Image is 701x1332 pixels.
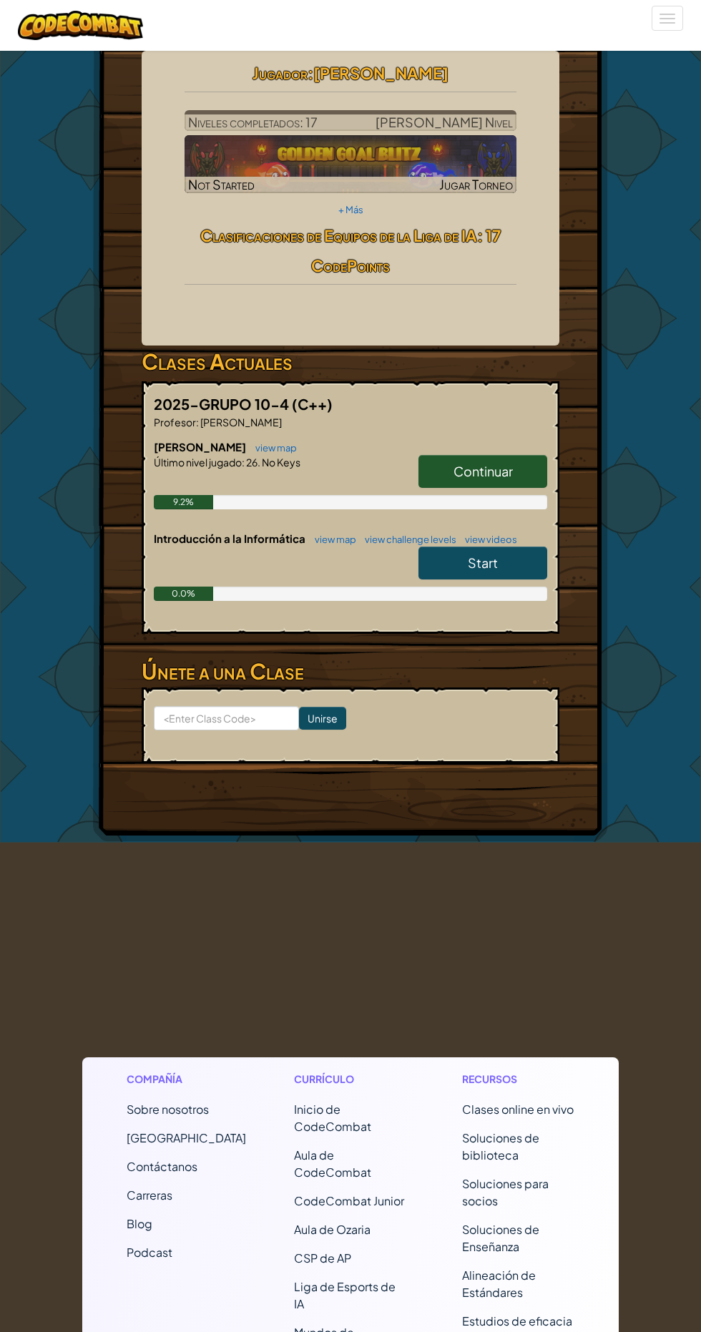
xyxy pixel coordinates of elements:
[154,456,242,469] span: Último nivel jugado
[294,1102,371,1134] font: Inicio de CodeCombat
[462,1313,572,1328] a: Estudios de eficacia
[127,1130,246,1145] a: [GEOGRAPHIC_DATA]
[294,1193,404,1208] a: CodeCombat Junior
[154,495,213,509] div: 9.2%
[260,456,300,469] span: No Keys
[338,204,363,215] a: + Más
[462,1176,549,1208] a: Soluciones para socios
[127,1245,172,1260] a: Podcast
[248,442,297,454] a: view map
[299,707,346,730] input: Unirse
[458,534,517,545] a: view videos
[185,135,516,193] img: Golden Goal
[127,1216,152,1231] a: Blog
[311,225,501,275] span: : 17 CodePoints
[154,587,213,601] div: 0.0%
[18,11,143,40] img: Logotipo de CodeCombat
[200,225,477,245] span: Clasificaciones de Equipos de la Liga de IA
[313,63,448,83] span: [PERSON_NAME]
[154,395,292,413] span: 2025-GRUPO 10-4
[142,346,559,378] h3: Clases Actuales
[185,135,516,193] a: Not StartedJugar Torneo
[292,395,333,413] span: (C++)
[245,456,260,469] span: 26.
[358,534,456,545] a: view challenge levels
[294,1147,371,1180] a: Aula de CodeCombat
[127,1102,209,1117] a: Sobre nosotros
[154,532,308,545] span: Introducción a la Informática
[185,110,516,131] a: Jugar Siguiente Nivel
[127,1159,197,1174] font: Contáctanos
[294,1279,396,1311] a: Liga de Esports de IA
[188,114,318,130] span: Niveles completados: 17
[294,1072,354,1085] font: Currículo
[154,706,299,730] input: <Enter Class Code>
[462,1222,539,1254] a: Soluciones de Enseñanza
[294,1250,351,1265] a: CSP de AP
[462,1268,536,1300] a: Alineación de Estándares
[462,1102,574,1117] a: Clases online en vivo
[196,416,199,429] span: :
[294,1222,371,1237] a: Aula de Ozaria
[199,416,282,429] span: [PERSON_NAME]
[154,416,196,429] span: Profesor
[462,1072,517,1085] font: Recursos
[127,1187,172,1203] a: Carreras
[242,456,245,469] span: :
[468,554,498,571] span: Start
[142,655,559,687] h3: Únete a una Clase
[127,1072,182,1085] font: Compañía
[308,63,313,83] span: :
[454,463,513,479] span: Continuar
[253,63,308,83] span: Jugador
[188,176,255,192] span: Not Started
[308,534,356,545] a: view map
[462,1130,539,1162] a: Soluciones de biblioteca
[376,114,513,130] span: [PERSON_NAME] Nivel
[154,440,248,454] span: [PERSON_NAME]
[439,176,513,192] span: Jugar Torneo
